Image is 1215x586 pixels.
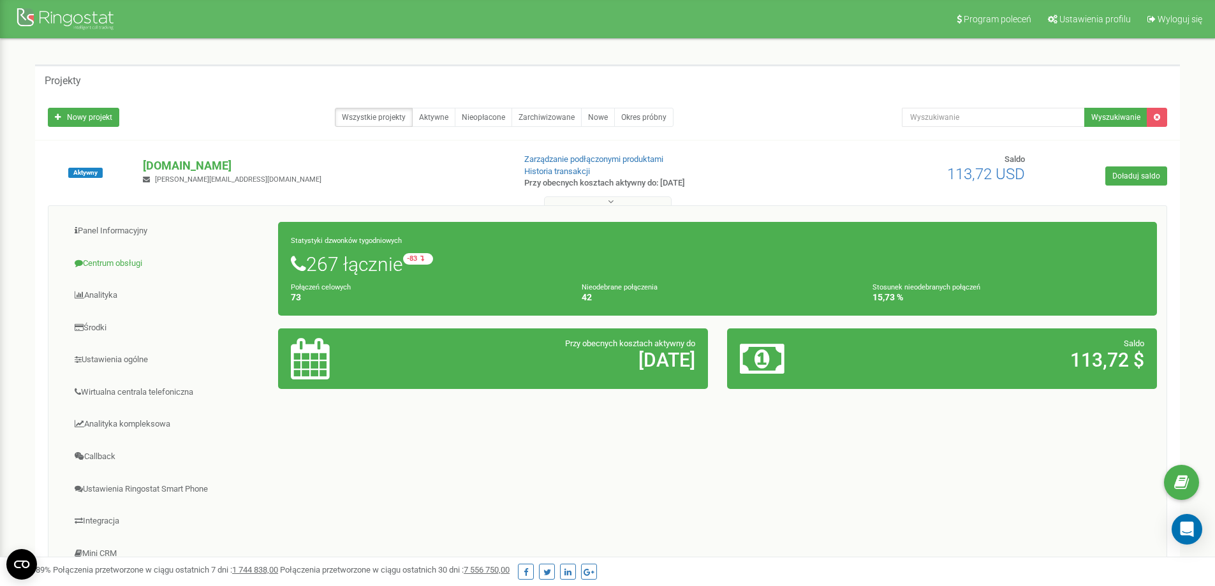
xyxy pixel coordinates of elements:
span: Program poleceń [964,14,1031,24]
a: Zarchiwizowane [512,108,582,127]
a: Historia transakcji [524,166,590,176]
a: Nowy projekt [48,108,119,127]
span: Połączenia przetworzone w ciągu ostatnich 7 dni : [53,565,278,575]
a: Wirtualna centrala telefoniczna [58,377,279,408]
a: Analityka kompleksowa [58,409,279,440]
a: Aktywne [412,108,455,127]
span: Przy obecnych kosztach aktywny do [565,339,695,348]
a: Analityka [58,280,279,311]
small: Połączeń celowych [291,283,351,291]
a: Integracja [58,506,279,537]
a: Okres próbny [614,108,674,127]
h1: 267 łącznie [291,253,1144,275]
span: Ustawienia profilu [1059,14,1131,24]
a: Ustawienia ogólne [58,344,279,376]
span: [PERSON_NAME][EMAIL_ADDRESS][DOMAIN_NAME] [155,175,321,184]
small: Nieodebrane połączenia [582,283,658,291]
button: Wyszukiwanie [1084,108,1147,127]
small: Stosunek nieodebranych połączeń [873,283,980,291]
h4: 73 [291,293,563,302]
h5: Projekty [45,75,81,87]
a: Callback [58,441,279,472]
u: 1 744 838,00 [232,565,278,575]
input: Wyszukiwanie [902,108,1085,127]
small: -83 [403,253,433,265]
h2: 113,72 $ [881,349,1144,370]
p: Przy obecnych kosztach aktywny do: [DATE] [524,177,790,189]
a: Nowe [581,108,615,127]
u: 7 556 750,00 [464,565,510,575]
a: Doładuj saldo [1105,166,1167,186]
small: Statystyki dzwonków tygodniowych [291,237,402,245]
span: 113,72 USD [947,165,1025,183]
a: Nieopłacone [455,108,512,127]
span: Saldo [1005,154,1025,164]
span: Wyloguj się [1158,14,1202,24]
a: Centrum obsługi [58,248,279,279]
a: Panel Informacyjny [58,216,279,247]
h4: 15,73 % [873,293,1144,302]
button: Open CMP widget [6,549,37,580]
a: Wszystkie projekty [335,108,413,127]
h2: [DATE] [432,349,695,370]
a: Środki [58,312,279,344]
span: Aktywny [68,168,103,178]
span: Połączenia przetworzone w ciągu ostatnich 30 dni : [280,565,510,575]
p: [DOMAIN_NAME] [143,157,503,174]
span: Saldo [1124,339,1144,348]
a: Ustawienia Ringostat Smart Phone [58,474,279,505]
a: Mini CRM [58,538,279,569]
a: Zarządzanie podłączonymi produktami [524,154,663,164]
div: Open Intercom Messenger [1172,514,1202,545]
h4: 42 [582,293,853,302]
